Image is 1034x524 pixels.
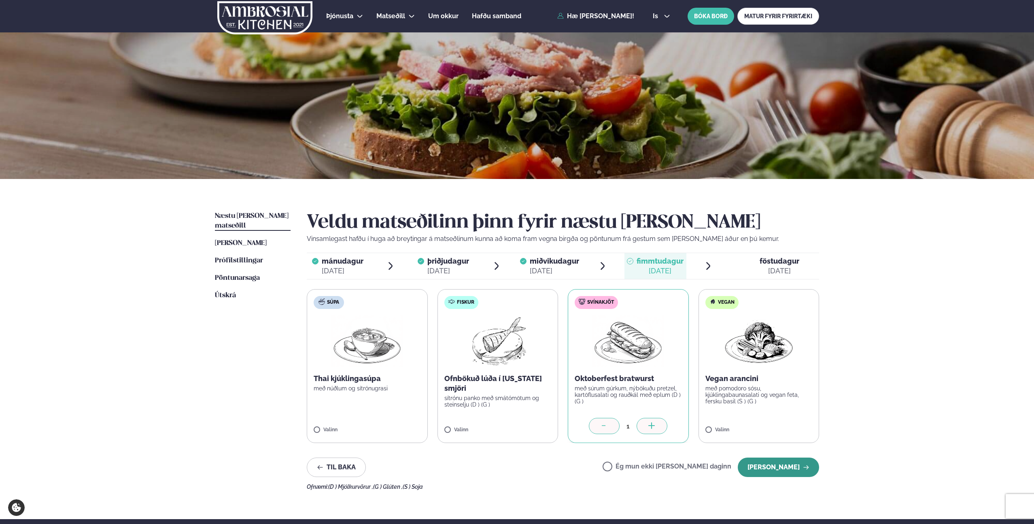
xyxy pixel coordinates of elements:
span: miðvikudagur [530,257,579,265]
img: Vegan.png [723,315,794,367]
span: þriðjudagur [427,257,469,265]
span: Næstu [PERSON_NAME] matseðill [215,213,289,229]
span: is [653,13,660,19]
span: fimmtudagur [637,257,684,265]
span: Svínakjöt [587,299,614,306]
a: MATUR FYRIR FYRIRTÆKI [737,8,819,25]
p: með núðlum og sítrónugrasi [314,385,421,392]
img: soup.svg [318,298,325,305]
h2: Veldu matseðilinn þinn fyrir næstu [PERSON_NAME] [307,211,819,234]
button: is [646,13,677,19]
a: Matseðill [376,11,405,21]
img: pork.svg [579,298,585,305]
button: BÓKA BORÐ [688,8,734,25]
p: Vinsamlegast hafðu í huga að breytingar á matseðlinum kunna að koma fram vegna birgða og pöntunum... [307,234,819,244]
p: Ofnbökuð lúða í [US_STATE] smjöri [444,374,552,393]
span: [PERSON_NAME] [215,240,267,247]
a: Þjónusta [326,11,353,21]
a: Útskrá [215,291,236,300]
p: Thai kjúklingasúpa [314,374,421,383]
div: [DATE] [427,266,469,276]
p: Oktoberfest bratwurst [575,374,682,383]
span: Útskrá [215,292,236,299]
span: Pöntunarsaga [215,275,260,281]
span: Hafðu samband [472,12,521,20]
div: [DATE] [637,266,684,276]
span: (G ) Glúten , [373,484,403,490]
div: [DATE] [760,266,799,276]
button: Til baka [307,458,366,477]
div: Ofnæmi: [307,484,819,490]
a: Hafðu samband [472,11,521,21]
a: Næstu [PERSON_NAME] matseðill [215,211,291,231]
span: Súpa [327,299,339,306]
span: Vegan [718,299,735,306]
div: [DATE] [322,266,363,276]
button: [PERSON_NAME] [738,458,819,477]
img: Vegan.svg [709,298,716,305]
span: (S ) Soja [403,484,423,490]
a: Prófílstillingar [215,256,263,266]
p: með pomodoro sósu, kjúklingabaunasalati og vegan feta, fersku basil (S ) (G ) [705,385,813,405]
p: Vegan arancini [705,374,813,383]
a: Cookie settings [8,499,25,516]
span: Fiskur [457,299,474,306]
span: föstudagur [760,257,799,265]
span: Prófílstillingar [215,257,263,264]
p: með súrum gúrkum, nýbökuðu pretzel, kartöflusalati og rauðkál með eplum (D ) (G ) [575,385,682,405]
p: sítrónu panko með smátómötum og steinselju (D ) (G ) [444,395,552,408]
span: Matseðill [376,12,405,20]
a: Hæ [PERSON_NAME]! [557,13,634,20]
img: Fish.png [462,315,533,367]
div: [DATE] [530,266,579,276]
a: Pöntunarsaga [215,273,260,283]
img: Panini.png [592,315,664,367]
span: (D ) Mjólkurvörur , [328,484,373,490]
span: Um okkur [428,12,459,20]
img: logo [217,1,313,34]
div: 1 [620,422,637,431]
img: fish.svg [448,298,455,305]
span: mánudagur [322,257,363,265]
a: Um okkur [428,11,459,21]
span: Þjónusta [326,12,353,20]
a: [PERSON_NAME] [215,239,267,248]
img: Soup.png [331,315,403,367]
